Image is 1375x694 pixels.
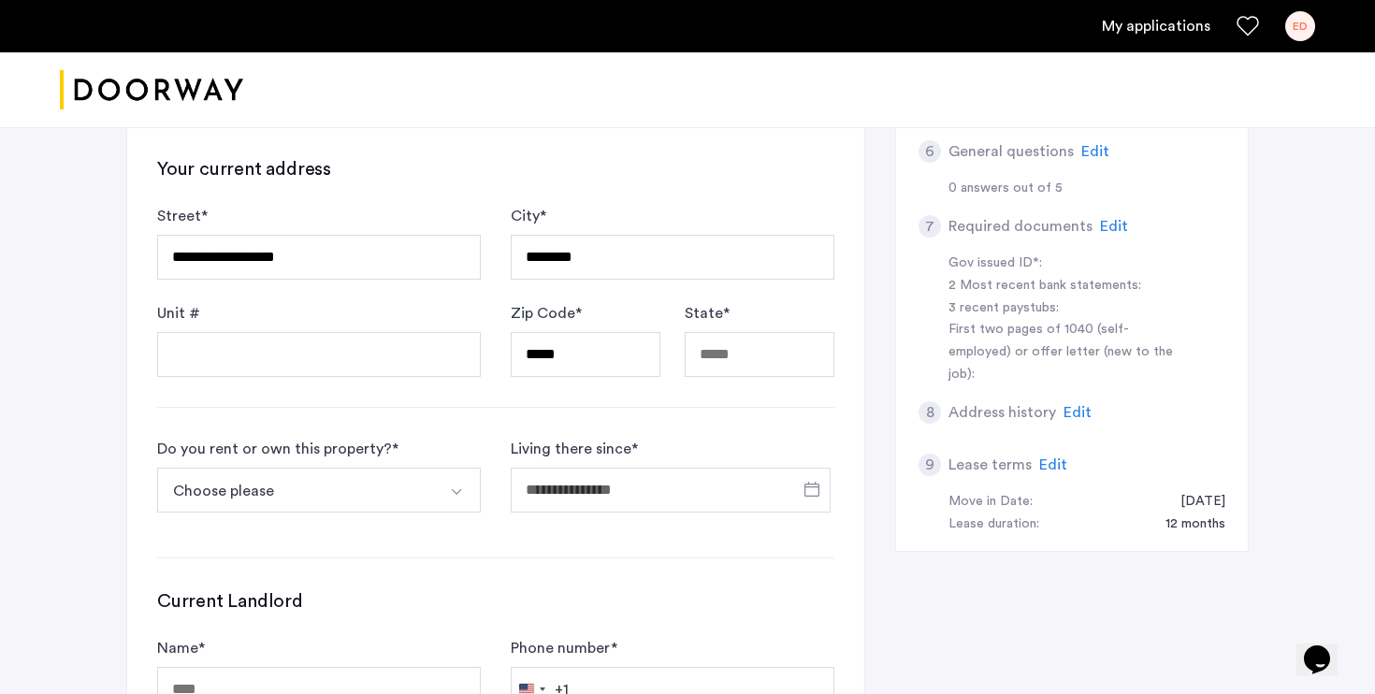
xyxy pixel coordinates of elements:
div: First two pages of 1040 (self-employed) or offer letter (new to the job): [948,319,1184,386]
div: 8 [919,401,941,424]
a: My application [1102,15,1210,37]
h5: General questions [948,140,1074,163]
iframe: chat widget [1296,619,1356,675]
label: Phone number * [511,637,617,659]
h5: Address history [948,401,1056,424]
div: Move in Date: [948,491,1033,513]
span: Edit [1064,405,1092,420]
label: Street * [157,205,208,227]
label: Name * [157,637,205,659]
h3: Your current address [157,156,834,182]
label: State * [685,302,730,325]
label: City * [511,205,546,227]
span: Edit [1039,457,1067,472]
img: logo [60,55,243,125]
div: 3 recent paystubs: [948,297,1184,320]
button: Open calendar [801,478,823,500]
label: Zip Code * [511,302,582,325]
div: 6 [919,140,941,163]
h5: Lease terms [948,454,1032,476]
div: Gov issued ID*: [948,253,1184,275]
div: 0 answers out of 5 [948,178,1225,200]
label: Living there since * [511,438,638,460]
div: 9 [919,454,941,476]
img: arrow [449,484,464,499]
h5: Required documents [948,215,1093,238]
a: Favorites [1237,15,1259,37]
span: Edit [1081,144,1109,159]
label: Unit # [157,302,200,325]
div: ED [1285,11,1315,41]
h3: Current Landlord [157,588,834,614]
div: 10/01/2025 [1162,491,1225,513]
a: Cazamio logo [60,55,243,125]
div: Do you rent or own this property? * [157,438,398,460]
div: Lease duration: [948,513,1039,536]
div: 7 [919,215,941,238]
div: 2 Most recent bank statements: [948,275,1184,297]
button: Select option [436,468,481,513]
button: Select option [157,468,437,513]
span: Edit [1100,219,1128,234]
div: 12 months [1147,513,1225,536]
